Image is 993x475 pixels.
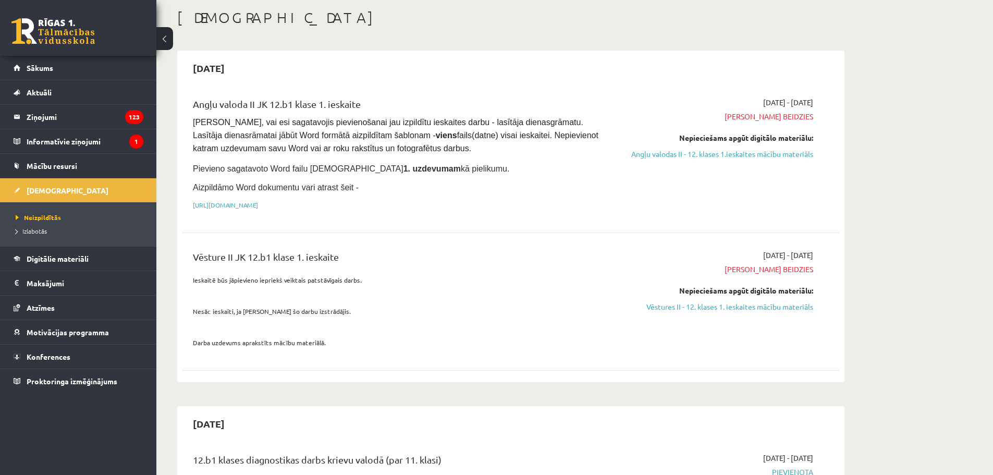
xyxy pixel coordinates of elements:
[193,164,509,173] span: Pievieno sagatavoto Word failu [DEMOGRAPHIC_DATA] kā pielikumu.
[193,97,601,116] div: Angļu valoda II JK 12.b1 klase 1. ieskaite
[763,453,813,464] span: [DATE] - [DATE]
[16,227,47,235] span: Izlabotās
[193,307,601,316] p: Nesāc ieskaiti, ja [PERSON_NAME] šo darbu izstrādājis.
[14,247,143,271] a: Digitālie materiāli
[14,271,143,295] a: Maksājumi
[27,105,143,129] legend: Ziņojumi
[16,226,146,236] a: Izlabotās
[193,118,600,153] span: [PERSON_NAME], vai esi sagatavojis pievienošanai jau izpildītu ieskaites darbu - lasītāja dienasg...
[617,111,813,122] span: [PERSON_NAME] beidzies
[193,338,601,347] p: Darba uzdevums aprakstīts mācību materiālā.
[14,369,143,393] a: Proktoringa izmēģinājums
[14,296,143,320] a: Atzīmes
[617,132,813,143] div: Nepieciešams apgūt digitālo materiālu:
[27,129,143,153] legend: Informatīvie ziņojumi
[27,376,117,386] span: Proktoringa izmēģinājums
[14,154,143,178] a: Mācību resursi
[193,275,601,285] p: Ieskaitē būs jāpievieno iepriekš veiktais patstāvīgais darbs.
[617,149,813,160] a: Angļu valodas II - 12. klases 1.ieskaites mācību materiāls
[16,213,146,222] a: Neizpildītās
[14,105,143,129] a: Ziņojumi123
[129,135,143,149] i: 1
[14,56,143,80] a: Sākums
[193,250,601,269] div: Vēsture II JK 12.b1 klase 1. ieskaite
[125,110,143,124] i: 123
[193,453,601,472] div: 12.b1 klases diagnostikas darbs krievu valodā (par 11. klasi)
[193,201,258,209] a: [URL][DOMAIN_NAME]
[14,80,143,104] a: Aktuāli
[763,250,813,261] span: [DATE] - [DATE]
[16,213,61,222] span: Neizpildītās
[617,301,813,312] a: Vēstures II - 12. klases 1. ieskaites mācību materiāls
[27,271,143,295] legend: Maksājumi
[27,63,53,72] span: Sākums
[27,352,70,361] span: Konferences
[14,345,143,369] a: Konferences
[14,129,143,153] a: Informatīvie ziņojumi1
[11,18,95,44] a: Rīgas 1. Tālmācības vidusskola
[14,320,143,344] a: Motivācijas programma
[182,56,235,80] h2: [DATE]
[27,303,55,312] span: Atzīmes
[403,164,461,173] strong: 1. uzdevumam
[617,264,813,275] span: [PERSON_NAME] beidzies
[27,327,109,337] span: Motivācijas programma
[182,411,235,436] h2: [DATE]
[27,254,89,263] span: Digitālie materiāli
[177,9,844,27] h1: [DEMOGRAPHIC_DATA]
[27,186,108,195] span: [DEMOGRAPHIC_DATA]
[193,183,359,192] span: Aizpildāmo Word dokumentu vari atrast šeit -
[436,131,457,140] strong: viens
[617,285,813,296] div: Nepieciešams apgūt digitālo materiālu:
[27,161,77,170] span: Mācību resursi
[14,178,143,202] a: [DEMOGRAPHIC_DATA]
[27,88,52,97] span: Aktuāli
[763,97,813,108] span: [DATE] - [DATE]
